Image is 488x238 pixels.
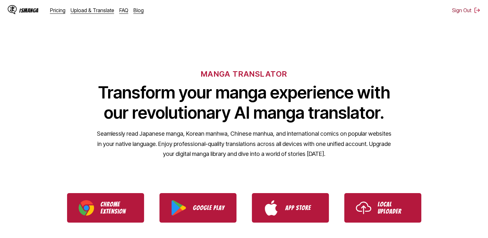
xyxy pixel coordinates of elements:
[8,5,17,14] img: IsManga Logo
[133,7,144,13] a: Blog
[344,193,421,223] a: Use IsManga Local Uploader
[201,69,287,79] h6: MANGA TRANSLATOR
[452,7,480,13] button: Sign Out
[8,5,50,15] a: IsManga LogoIsManga
[474,7,480,13] img: Sign out
[97,129,392,159] p: Seamlessly read Japanese manga, Korean manhwa, Chinese manhua, and international comics on popula...
[71,7,114,13] a: Upload & Translate
[97,82,392,123] h1: Transform your manga experience with our revolutionary AI manga translator.
[119,7,128,13] a: FAQ
[356,200,371,216] img: Upload icon
[252,193,329,223] a: Download IsManga from App Store
[79,200,94,216] img: Chrome logo
[171,200,186,216] img: Google Play logo
[263,200,279,216] img: App Store logo
[378,201,410,215] p: Local Uploader
[50,7,65,13] a: Pricing
[285,204,317,211] p: App Store
[67,193,144,223] a: Download IsManga Chrome Extension
[19,7,39,13] div: IsManga
[100,201,133,215] p: Chrome Extension
[159,193,236,223] a: Download IsManga from Google Play
[193,204,225,211] p: Google Play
